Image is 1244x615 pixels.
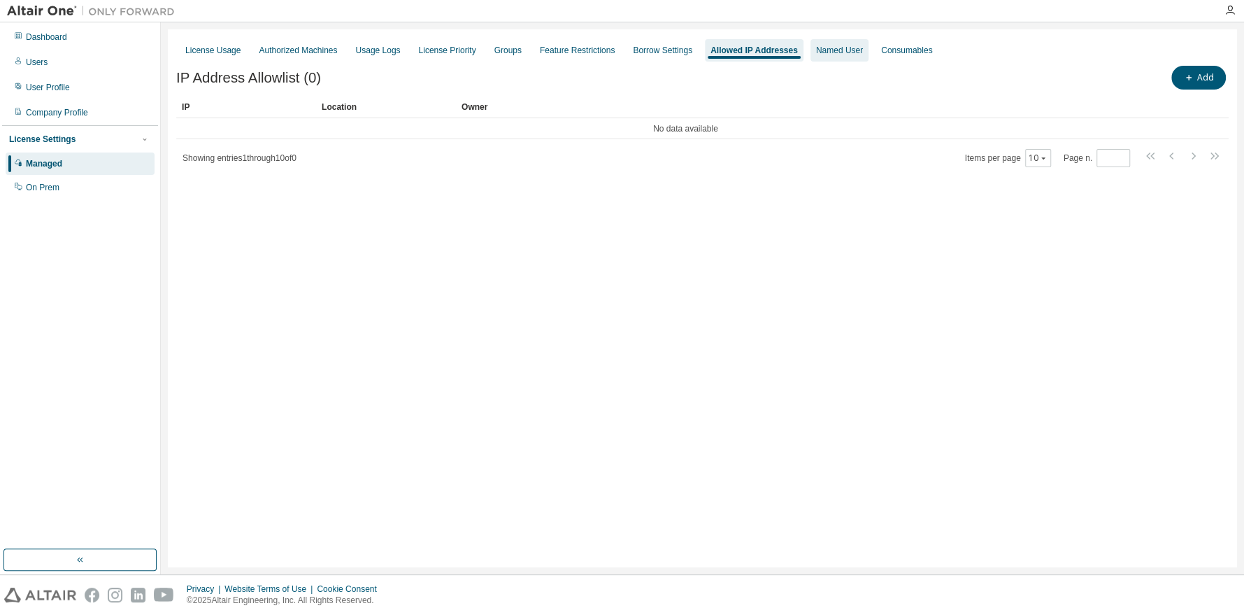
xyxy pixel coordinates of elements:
div: Usage Logs [355,45,400,56]
img: linkedin.svg [131,588,145,602]
div: License Settings [9,134,76,145]
div: Authorized Machines [259,45,337,56]
div: Cookie Consent [317,584,385,595]
div: Owner [462,96,1189,118]
p: © 2025 Altair Engineering, Inc. All Rights Reserved. [187,595,385,607]
div: Privacy [187,584,224,595]
div: License Usage [185,45,241,56]
div: Groups [494,45,522,56]
span: IP Address Allowlist (0) [176,70,321,86]
div: Named User [816,45,863,56]
img: altair_logo.svg [4,588,76,602]
div: Borrow Settings [633,45,692,56]
span: Showing entries 1 through 10 of 0 [183,153,296,163]
div: Website Terms of Use [224,584,317,595]
span: Page n. [1064,149,1130,167]
div: Managed [26,158,62,169]
div: Users [26,57,48,68]
img: instagram.svg [108,588,122,602]
img: Altair One [7,4,182,18]
div: User Profile [26,82,70,93]
div: Company Profile [26,107,88,118]
div: Location [322,96,450,118]
div: On Prem [26,182,59,193]
span: Items per page [965,149,1051,167]
button: Add [1171,66,1226,90]
div: Allowed IP Addresses [710,45,798,56]
div: Consumables [881,45,932,56]
div: License Priority [419,45,476,56]
button: 10 [1029,153,1048,164]
div: Feature Restrictions [540,45,615,56]
td: No data available [176,118,1195,139]
img: facebook.svg [85,588,99,602]
div: Dashboard [26,31,67,43]
div: IP [182,96,310,118]
img: youtube.svg [154,588,174,602]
